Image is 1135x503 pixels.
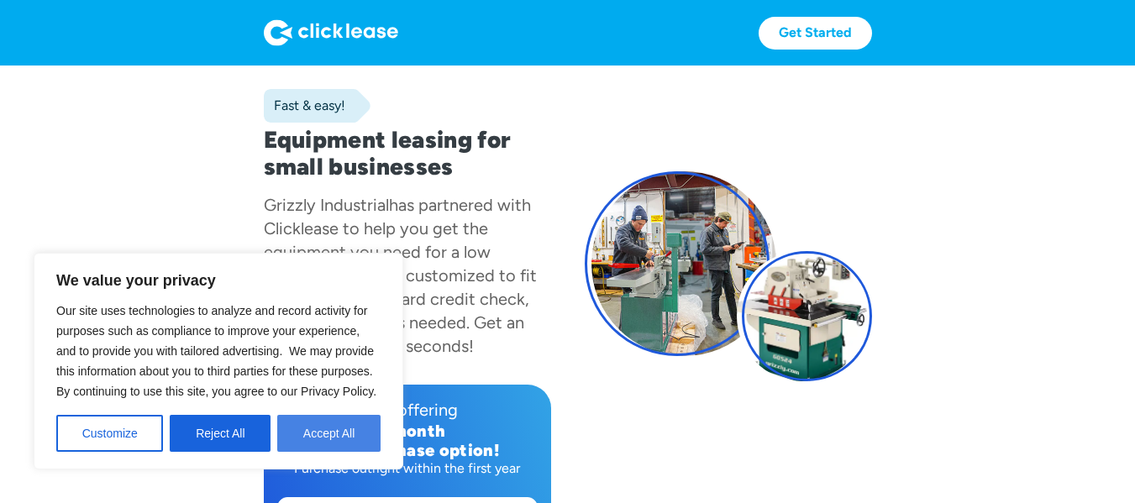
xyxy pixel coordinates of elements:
[277,415,381,452] button: Accept All
[277,441,538,460] div: early purchase option!
[56,270,381,291] p: We value your privacy
[264,126,551,180] h1: Equipment leasing for small businesses
[759,17,872,50] a: Get Started
[56,304,376,398] span: Our site uses technologies to analyze and record activity for purposes such as compliance to impr...
[56,415,163,452] button: Customize
[264,195,537,356] div: has partnered with Clicklease to help you get the equipment you need for a low monthly payment, c...
[264,195,389,215] div: Grizzly Industrial
[277,460,538,477] div: Purchase outright within the first year
[264,97,345,114] div: Fast & easy!
[34,253,403,469] div: We value your privacy
[170,415,271,452] button: Reject All
[264,19,398,46] img: Logo
[277,398,538,422] div: Now offering
[277,422,538,441] div: 12 month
